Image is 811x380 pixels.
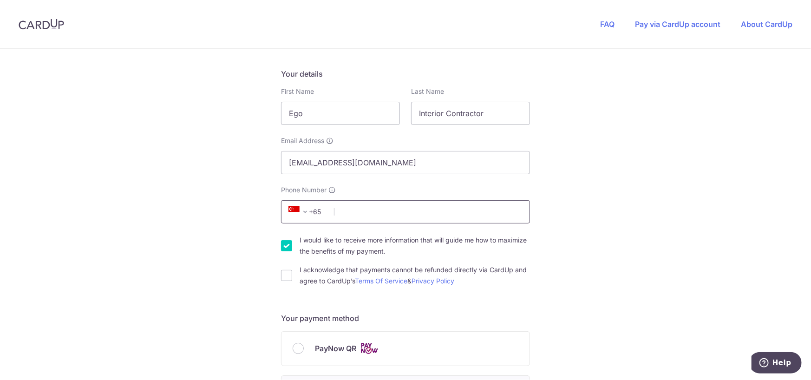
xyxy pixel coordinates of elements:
div: PayNow QR Cards logo [293,343,518,354]
input: Email address [281,151,530,174]
label: First Name [281,87,314,96]
img: CardUp [19,19,64,30]
a: About CardUp [741,20,792,29]
a: FAQ [600,20,615,29]
label: I would like to receive more information that will guide me how to maximize the benefits of my pa... [300,235,530,257]
label: I acknowledge that payments cannot be refunded directly via CardUp and agree to CardUp’s & [300,264,530,287]
h5: Your details [281,68,530,79]
span: Phone Number [281,185,327,195]
span: +65 [286,206,327,217]
h5: Your payment method [281,313,530,324]
span: Email Address [281,136,324,145]
a: Terms Of Service [355,277,407,285]
img: Cards logo [360,343,379,354]
span: +65 [288,206,311,217]
span: PayNow QR [315,343,356,354]
a: Pay via CardUp account [635,20,720,29]
iframe: Opens a widget where you can find more information [752,352,802,375]
input: Last name [411,102,530,125]
label: Last Name [411,87,444,96]
input: First name [281,102,400,125]
a: Privacy Policy [412,277,454,285]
